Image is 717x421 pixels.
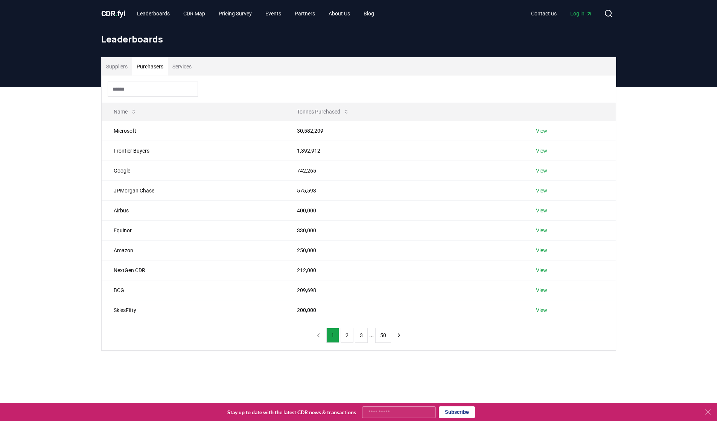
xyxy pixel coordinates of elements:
[536,167,547,174] a: View
[536,267,547,274] a: View
[358,7,380,20] a: Blog
[536,187,547,194] a: View
[132,58,168,76] button: Purchasers
[102,141,285,161] td: Frontier Buyers
[213,7,258,20] a: Pricing Survey
[536,127,547,135] a: View
[259,7,287,20] a: Events
[525,7,563,20] a: Contact us
[102,161,285,180] td: Google
[102,58,132,76] button: Suppliers
[326,328,339,343] button: 1
[285,280,524,300] td: 209,698
[285,161,524,180] td: 742,265
[285,180,524,200] td: 575,593
[536,306,547,314] a: View
[285,220,524,240] td: 330,000
[355,328,368,343] button: 3
[101,33,616,45] h1: Leaderboards
[102,240,285,260] td: Amazon
[536,147,547,154] a: View
[536,247,547,254] a: View
[131,7,380,20] nav: Main
[108,104,143,119] button: Name
[536,207,547,214] a: View
[102,220,285,240] td: Equinor
[115,9,117,18] span: .
[101,9,125,18] span: CDR fyi
[285,200,524,220] td: 400,000
[101,8,125,19] a: CDR.fyi
[536,286,547,294] a: View
[291,104,355,119] button: Tonnes Purchased
[285,260,524,280] td: 212,000
[289,7,321,20] a: Partners
[102,180,285,200] td: JPMorgan Chase
[285,141,524,161] td: 1,392,912
[285,240,524,260] td: 250,000
[285,300,524,320] td: 200,000
[168,58,196,76] button: Services
[393,328,405,343] button: next page
[102,200,285,220] td: Airbus
[102,280,285,300] td: BCG
[570,10,592,17] span: Log in
[285,121,524,141] td: 30,582,209
[536,227,547,234] a: View
[375,328,391,343] button: 50
[102,260,285,280] td: NextGen CDR
[323,7,356,20] a: About Us
[102,300,285,320] td: SkiesFifty
[102,121,285,141] td: Microsoft
[341,328,353,343] button: 2
[369,331,374,340] li: ...
[131,7,176,20] a: Leaderboards
[525,7,598,20] nav: Main
[564,7,598,20] a: Log in
[177,7,211,20] a: CDR Map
